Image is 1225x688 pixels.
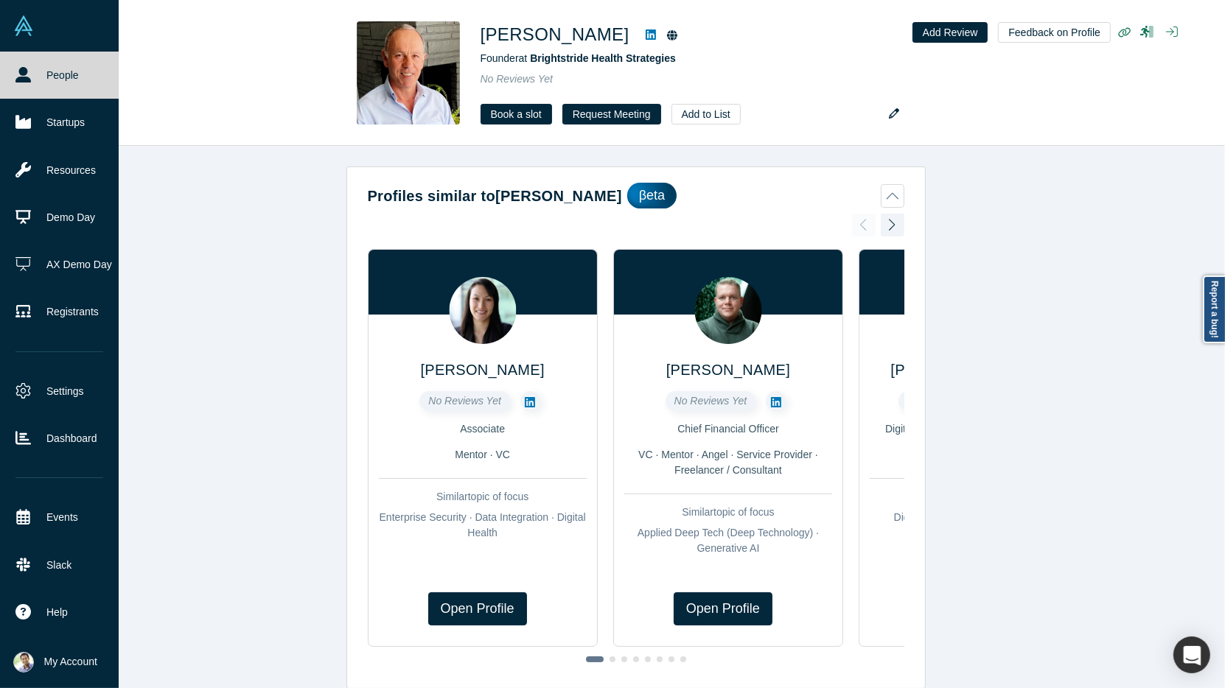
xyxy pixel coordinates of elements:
button: My Account [13,652,97,673]
a: [PERSON_NAME], Ph.D [890,362,1057,378]
span: Applied Deep Tech (Deep Technology) · Generative AI [638,527,819,554]
span: My Account [44,654,97,670]
button: Add Review [912,22,988,43]
a: Open Profile [428,592,527,625]
a: [PERSON_NAME] [420,362,544,378]
span: Digital Health Advisor/ Neuropsychologist [885,423,1074,435]
a: Book a slot [481,104,552,124]
span: Enterprise Security · Data Integration · Digital Health [380,511,586,538]
div: Alchemist [870,447,1078,463]
div: βeta [627,183,677,208]
span: Help [46,605,68,620]
button: Feedback on Profile [998,22,1111,43]
span: Associate [460,423,505,435]
img: Andy Dokuchaev's Profile Image [694,277,761,344]
span: No Reviews Yet [428,395,501,407]
img: Alchemist Vault Logo [13,15,34,36]
div: Mentor · VC [379,447,587,463]
h2: Profiles similar to [PERSON_NAME] [368,185,622,207]
img: Hong Truong's Profile Image [449,277,516,344]
a: Open Profile [674,592,772,625]
div: VC · Mentor · Angel · Service Provider · Freelancer / Consultant [624,447,832,478]
a: Brightstride Health Strategies [530,52,676,64]
span: Chief Financial Officer [677,423,778,435]
a: Report a bug! [1203,275,1225,343]
span: No Reviews Yet [481,73,554,85]
div: Similar topic of focus [624,505,832,520]
span: No Reviews Yet [674,395,747,407]
img: JC Muyl's Profile Image [357,21,460,124]
button: Profiles similar to[PERSON_NAME]βeta [368,183,904,208]
span: Founder at [481,52,676,64]
button: Request Meeting [562,104,661,124]
span: Digital Health · Cardiology · Patient Engagement [894,511,1054,538]
div: Similar topic of focus [870,489,1078,505]
a: [PERSON_NAME] [666,362,790,378]
button: Add to List [671,104,741,124]
h1: [PERSON_NAME] [481,21,629,48]
img: Ravi Belani's Account [13,652,34,673]
div: Similar topic of focus [379,489,587,505]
